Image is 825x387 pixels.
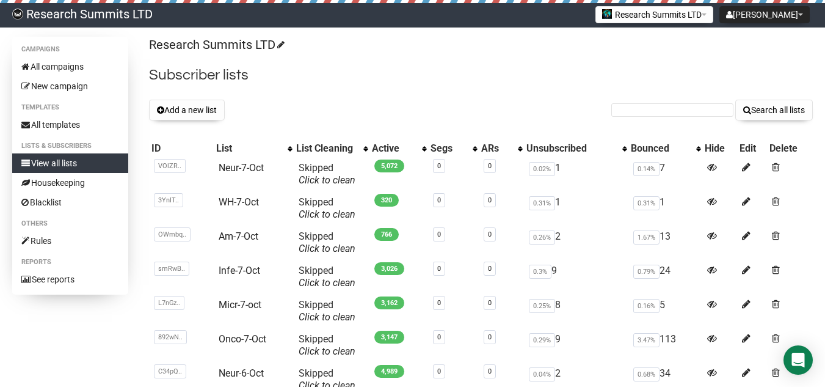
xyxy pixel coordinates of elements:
[529,162,555,176] span: 0.02%
[628,157,702,191] td: 7
[735,100,813,120] button: Search all lists
[628,191,702,226] td: 1
[154,262,189,276] span: smRwB..
[374,194,399,207] span: 320
[374,331,404,344] span: 3,147
[299,196,355,220] span: Skipped
[299,299,355,323] span: Skipped
[740,142,765,155] div: Edit
[702,140,737,157] th: Hide: No sort applied, sorting is disabled
[633,162,660,176] span: 0.14%
[488,162,492,170] a: 0
[151,142,211,155] div: ID
[524,260,628,294] td: 9
[214,140,294,157] th: List: No sort applied, activate to apply an ascending sort
[12,9,23,20] img: bccbfd5974049ef095ce3c15df0eef5a
[149,140,214,157] th: ID: No sort applied, sorting is disabled
[633,333,660,347] span: 3.47%
[374,262,404,275] span: 3,026
[526,142,616,155] div: Unsubscribed
[524,294,628,328] td: 8
[488,299,492,307] a: 0
[149,64,813,86] h2: Subscriber lists
[628,328,702,363] td: 113
[12,193,128,212] a: Blacklist
[12,173,128,193] a: Housekeeping
[374,297,404,309] span: 3,162
[154,227,191,241] span: OWmbq..
[628,260,702,294] td: 24
[154,296,184,310] span: L7nGz..
[628,140,702,157] th: Bounced: No sort applied, activate to apply an ascending sort
[299,230,355,254] span: Skipped
[524,140,628,157] th: Unsubscribed: No sort applied, activate to apply an ascending sort
[529,196,555,210] span: 0.31%
[602,9,612,19] img: 2.jpg
[299,243,355,254] a: Click to clean
[12,57,128,76] a: All campaigns
[481,142,512,155] div: ARs
[149,100,225,120] button: Add a new list
[219,367,264,379] a: Neur-6-Oct
[633,196,660,210] span: 0.31%
[437,333,441,341] a: 0
[12,76,128,96] a: New campaign
[12,270,128,289] a: See reports
[374,365,404,378] span: 4,989
[529,265,551,279] span: 0.3%
[12,153,128,173] a: View all lists
[374,160,404,172] span: 5,072
[219,196,259,208] a: WH-7-Oct
[628,226,702,260] td: 13
[296,142,357,155] div: List Cleaning
[437,230,441,238] a: 0
[154,330,187,344] span: 892wN..
[428,140,479,157] th: Segs: No sort applied, activate to apply an ascending sort
[633,265,660,279] span: 0.79%
[633,299,660,313] span: 0.16%
[628,294,702,328] td: 5
[524,328,628,363] td: 9
[488,265,492,273] a: 0
[488,230,492,238] a: 0
[299,311,355,323] a: Click to clean
[719,6,810,23] button: [PERSON_NAME]
[488,367,492,375] a: 0
[595,6,713,23] button: Research Summits LTD
[631,142,690,155] div: Bounced
[767,140,813,157] th: Delete: No sort applied, sorting is disabled
[12,231,128,251] a: Rules
[524,226,628,260] td: 2
[12,255,128,270] li: Reports
[431,142,467,155] div: Segs
[524,191,628,226] td: 1
[219,230,258,242] a: Am-7-Oct
[12,100,128,115] li: Templates
[479,140,524,157] th: ARs: No sort applied, activate to apply an ascending sort
[529,367,555,381] span: 0.04%
[12,216,128,231] li: Others
[769,142,810,155] div: Delete
[299,162,355,186] span: Skipped
[529,333,555,347] span: 0.29%
[219,333,266,345] a: Onco-7-Oct
[219,265,260,276] a: Infe-7-Oct
[154,193,183,207] span: 3YnIT..
[524,157,628,191] td: 1
[737,140,767,157] th: Edit: No sort applied, sorting is disabled
[12,139,128,153] li: Lists & subscribers
[219,299,261,311] a: Micr-7-oct
[12,42,128,57] li: Campaigns
[633,230,660,245] span: 1.67%
[633,367,660,381] span: 0.68%
[299,174,355,186] a: Click to clean
[437,196,441,204] a: 0
[488,196,492,204] a: 0
[12,115,128,135] a: All templates
[529,299,555,313] span: 0.25%
[437,265,441,273] a: 0
[437,299,441,307] a: 0
[299,333,355,357] span: Skipped
[299,265,355,289] span: Skipped
[219,162,264,174] a: Neur-7-Oct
